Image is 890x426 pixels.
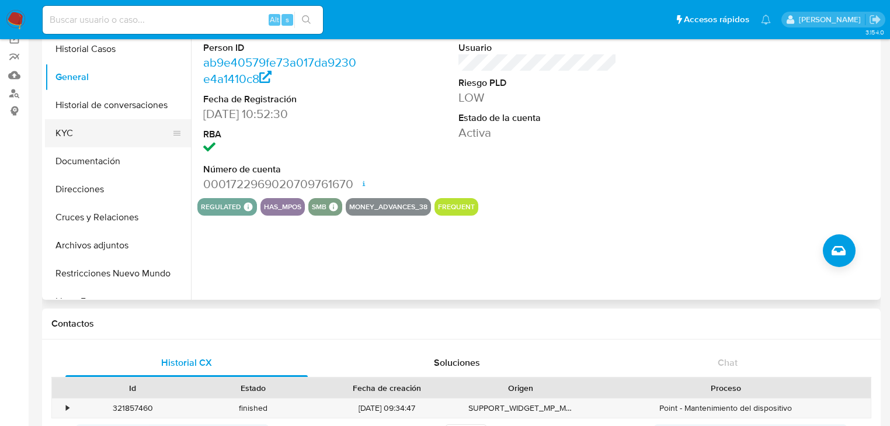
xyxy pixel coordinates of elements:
span: Soluciones [434,356,480,369]
button: Restricciones Nuevo Mundo [45,259,191,288]
input: Buscar usuario o caso... [43,12,323,27]
button: frequent [438,205,475,209]
button: General [45,63,191,91]
div: Proceso [589,382,863,394]
button: smb [312,205,326,209]
button: regulated [201,205,241,209]
button: Direcciones [45,175,191,203]
button: has_mpos [264,205,301,209]
span: Accesos rápidos [684,13,749,26]
a: Salir [869,13,881,26]
button: Historial Casos [45,35,191,63]
button: search-icon [294,12,318,28]
button: Historial de conversaciones [45,91,191,119]
h1: Contactos [51,318,871,330]
button: Archivos adjuntos [45,231,191,259]
button: KYC [45,119,182,147]
dt: Person ID [203,41,361,54]
button: Documentación [45,147,191,175]
a: ab9e40579fe73a017da9230e4a1410c8 [203,54,356,87]
dd: Activa [458,124,617,141]
a: Notificaciones [761,15,771,25]
div: finished [193,399,314,418]
dd: [DATE] 10:52:30 [203,106,361,122]
p: erika.juarez@mercadolibre.com.mx [799,14,865,25]
div: 321857460 [72,399,193,418]
div: Estado [201,382,306,394]
div: [DATE] 09:34:47 [314,399,460,418]
button: money_advances_38 [349,205,427,209]
dt: Fecha de Registración [203,93,361,106]
span: Alt [270,14,279,25]
dt: RBA [203,128,361,141]
dt: Número de cuenta [203,163,361,176]
dd: 0001722969020709761670 [203,176,361,192]
dt: Riesgo PLD [458,77,617,89]
div: Fecha de creación [322,382,452,394]
dt: Estado de la cuenta [458,112,617,124]
button: Listas Externas [45,288,191,316]
span: s [286,14,289,25]
div: • [66,403,69,414]
button: Cruces y Relaciones [45,203,191,231]
span: Chat [718,356,738,369]
div: SUPPORT_WIDGET_MP_MOBILE [460,399,581,418]
div: Id [81,382,185,394]
div: Point - Mantenimiento del dispositivo [581,399,871,418]
dt: Usuario [458,41,617,54]
span: Historial CX [161,356,212,369]
div: Origen [468,382,573,394]
dd: LOW [458,89,617,106]
span: 3.154.0 [865,27,884,37]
